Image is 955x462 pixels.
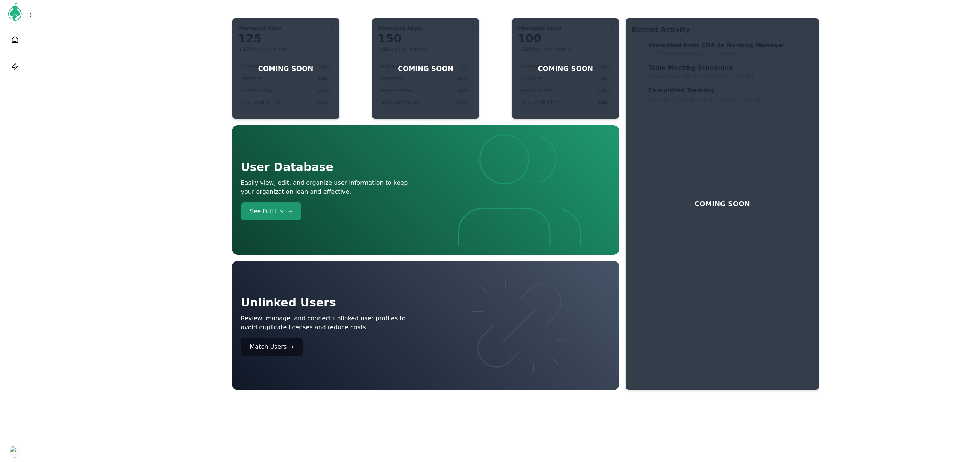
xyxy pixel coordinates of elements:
[241,338,423,356] a: Match Users →
[241,314,423,332] p: Review, manage, and connect unlinked user profiles to avoid duplicate licenses and reduce costs.
[241,202,423,220] a: See Full List →
[695,199,750,209] p: COMING SOON
[6,3,24,21] img: AccessGenie Logo
[429,270,610,381] img: Dashboard Users
[241,178,423,196] p: Easily view, edit, and organize user information to keep your organization lean and effective.
[241,202,302,220] button: See Full List →
[241,338,303,356] button: Match Users →
[258,63,314,74] p: COMING SOON
[398,63,453,74] p: COMING SOON
[241,159,423,175] h1: User Database
[241,294,423,311] h1: Unlinked Users
[538,63,593,74] p: COMING SOON
[429,134,610,246] img: Dashboard Users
